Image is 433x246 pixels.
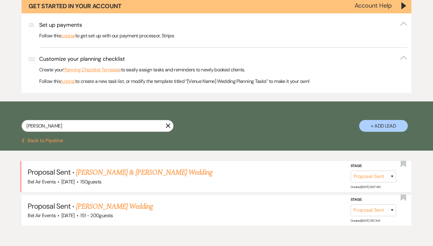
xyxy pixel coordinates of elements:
[61,179,75,185] span: [DATE]
[351,185,380,189] span: Created: [DATE] 8:07 AM
[359,120,408,132] button: + Add Lead
[39,21,407,29] button: Set up payments
[355,2,392,9] button: Account Help
[351,196,396,203] label: Stage:
[63,66,121,74] a: Planning Checklist Template
[28,212,56,219] span: Bel Air Events
[39,55,407,63] button: Customize your planning checklist
[80,179,101,185] span: 150 guests
[28,179,56,185] span: Bel Air Events
[61,77,75,85] a: tutorial
[39,66,407,74] p: Create your to easily assign tasks and reminders to newly booked clients.
[22,120,174,132] input: Search by name, event date, email address or phone number
[76,201,153,212] a: [PERSON_NAME] Wedding
[28,201,70,211] span: Proposal Sent
[80,212,113,219] span: 151 - 200 guests
[351,219,380,223] span: Created: [DATE] 11:57 AM
[39,32,407,40] p: Follow this to get set up with our payment processor, Stripe.
[39,21,82,29] h3: Set up payments
[28,167,70,177] span: Proposal Sent
[29,2,122,10] h1: Get Started in Your Account
[351,163,396,169] label: Stage:
[61,212,75,219] span: [DATE]
[76,167,212,178] a: [PERSON_NAME] & [PERSON_NAME] Wedding
[22,138,63,143] button: Back to Pipeline
[61,32,75,40] a: tutorial
[39,77,407,85] p: Follow this to create a new task list, or modify the template titled “[Venue Name] Wedding Planni...
[39,55,125,63] h3: Customize your planning checklist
